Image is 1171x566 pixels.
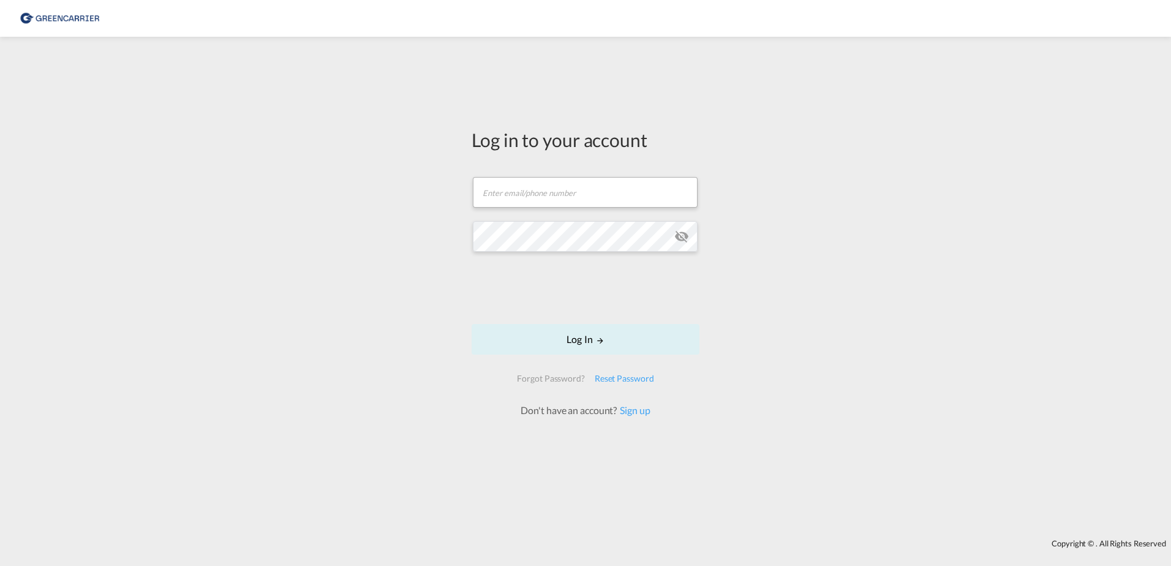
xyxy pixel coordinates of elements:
button: LOGIN [472,324,699,355]
div: Log in to your account [472,127,699,153]
md-icon: icon-eye-off [674,229,689,244]
iframe: reCAPTCHA [492,264,679,312]
div: Forgot Password? [512,368,589,390]
img: 8cf206808afe11efa76fcd1e3d746489.png [18,5,101,32]
input: Enter email/phone number [473,177,698,208]
a: Sign up [617,404,650,416]
div: Don't have an account? [507,404,663,417]
div: Reset Password [590,368,659,390]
